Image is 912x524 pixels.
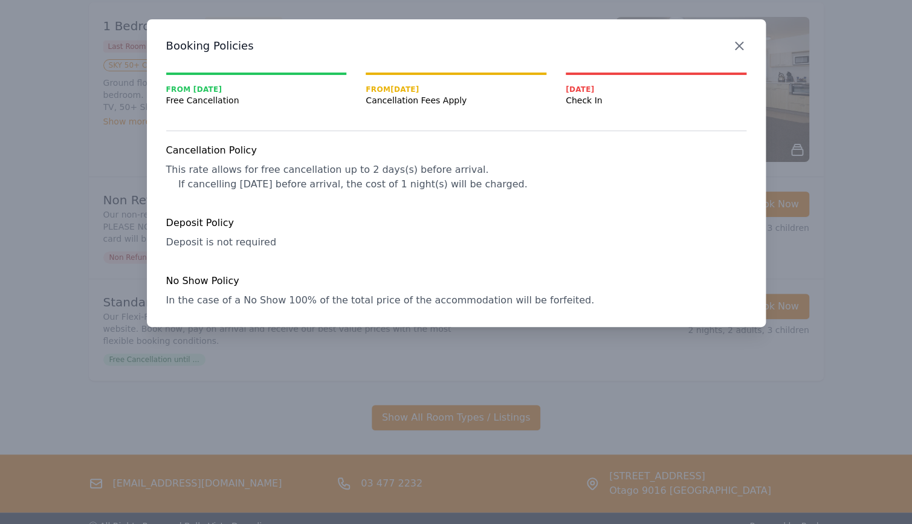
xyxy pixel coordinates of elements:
[166,216,746,230] h4: Deposit Policy
[166,294,594,306] span: In the case of a No Show 100% of the total price of the accommodation will be forfeited.
[566,94,746,106] span: Check In
[166,236,276,248] span: Deposit is not required
[566,85,746,94] span: [DATE]
[166,274,746,288] h4: No Show Policy
[166,39,746,53] h3: Booking Policies
[166,164,528,190] span: This rate allows for free cancellation up to 2 days(s) before arrival. If cancelling [DATE] befor...
[166,143,746,158] h4: Cancellation Policy
[166,73,746,106] nav: Progress mt-20
[366,94,546,106] span: Cancellation Fees Apply
[166,85,347,94] span: From [DATE]
[366,85,546,94] span: From [DATE]
[166,94,347,106] span: Free Cancellation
